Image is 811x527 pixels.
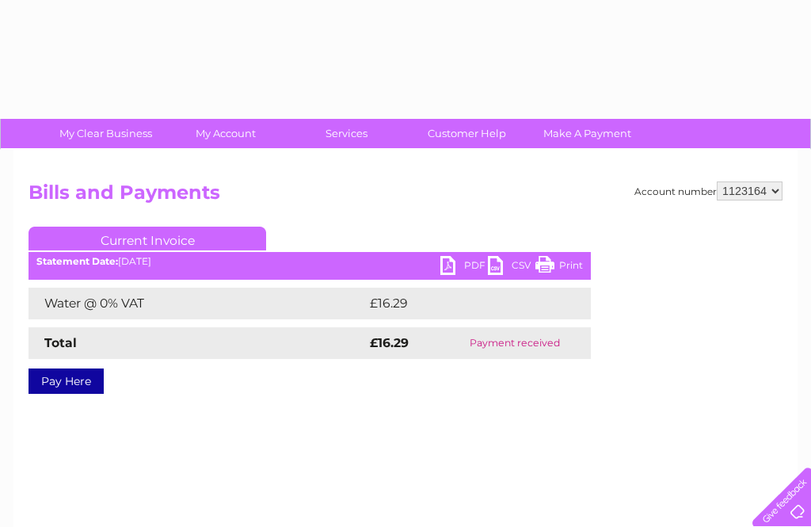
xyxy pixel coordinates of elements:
[522,119,653,148] a: Make A Payment
[161,119,291,148] a: My Account
[36,255,118,267] b: Statement Date:
[402,119,532,148] a: Customer Help
[440,256,488,279] a: PDF
[281,119,412,148] a: Services
[44,335,77,350] strong: Total
[40,119,171,148] a: My Clear Business
[29,181,782,212] h2: Bills and Payments
[535,256,583,279] a: Print
[366,288,558,319] td: £16.29
[634,181,782,200] div: Account number
[29,288,366,319] td: Water @ 0% VAT
[29,256,591,267] div: [DATE]
[29,369,104,394] a: Pay Here
[488,256,535,279] a: CSV
[439,327,591,359] td: Payment received
[29,227,266,250] a: Current Invoice
[370,335,409,350] strong: £16.29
